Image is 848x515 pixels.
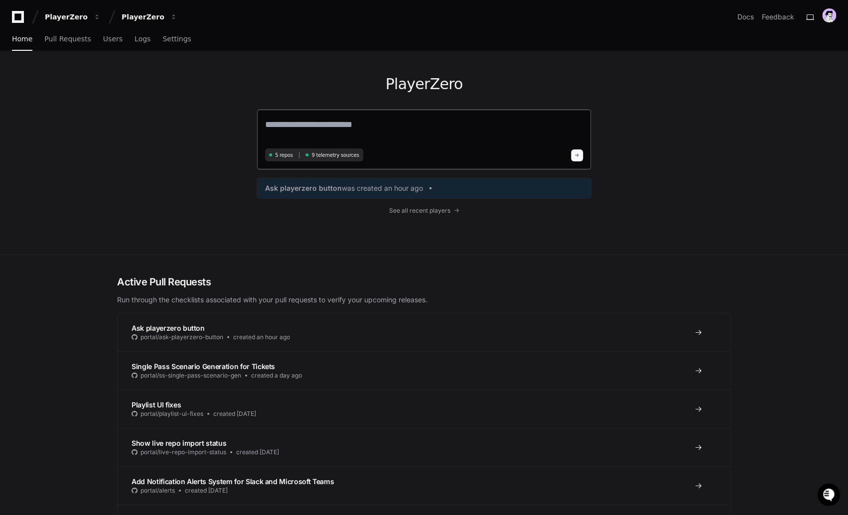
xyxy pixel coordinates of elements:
[12,28,32,51] a: Home
[34,74,163,84] div: Start new chat
[34,84,126,92] div: We're available if you need us!
[257,75,591,93] h1: PlayerZero
[275,151,293,159] span: 5 repos
[44,36,91,42] span: Pull Requests
[10,74,28,92] img: 1736555170064-99ba0984-63c1-480f-8ee9-699278ef63ed
[122,12,164,22] div: PlayerZero
[236,448,279,456] span: created [DATE]
[118,313,730,351] a: Ask playerzero buttonportal/ask-playerzero-buttoncreated an hour ago
[118,428,730,466] a: Show live repo import statusportal/live-repo-import-statuscreated [DATE]
[141,333,223,341] span: portal/ask-playerzero-button
[233,333,290,341] span: created an hour ago
[135,36,150,42] span: Logs
[311,151,359,159] span: 9 telemetry sources
[118,389,730,428] a: Playlist UI fixesportal/playlist-ui-fixescreated [DATE]
[118,8,181,26] button: PlayerZero
[162,28,191,51] a: Settings
[10,40,181,56] div: Welcome
[213,410,256,418] span: created [DATE]
[132,477,334,486] span: Add Notification Alerts System for Slack and Microsoft Teams
[99,105,121,112] span: Pylon
[265,183,342,193] span: Ask playerzero button
[816,482,843,509] iframe: Open customer support
[762,12,794,22] button: Feedback
[251,372,302,380] span: created a day ago
[185,487,228,495] span: created [DATE]
[117,295,731,305] p: Run through the checklists associated with your pull requests to verify your upcoming releases.
[10,10,30,30] img: PlayerZero
[118,466,730,505] a: Add Notification Alerts System for Slack and Microsoft Teamsportal/alertscreated [DATE]
[162,36,191,42] span: Settings
[132,400,181,409] span: Playlist UI fixes
[132,439,226,447] span: Show live repo import status
[45,12,88,22] div: PlayerZero
[132,324,205,332] span: Ask playerzero button
[44,28,91,51] a: Pull Requests
[118,351,730,389] a: Single Pass Scenario Generation for Ticketsportal/ss-single-pass-scenario-gencreated a day ago
[117,275,731,289] h2: Active Pull Requests
[103,28,123,51] a: Users
[70,104,121,112] a: Powered byPylon
[135,28,150,51] a: Logs
[132,362,275,371] span: Single Pass Scenario Generation for Tickets
[141,372,241,380] span: portal/ss-single-pass-scenario-gen
[737,12,754,22] a: Docs
[342,183,423,193] span: was created an hour ago
[103,36,123,42] span: Users
[41,8,105,26] button: PlayerZero
[141,448,226,456] span: portal/live-repo-import-status
[141,410,203,418] span: portal/playlist-ui-fixes
[169,77,181,89] button: Start new chat
[12,36,32,42] span: Home
[265,183,583,193] a: Ask playerzero buttonwas created an hour ago
[389,207,450,215] span: See all recent players
[257,207,591,215] a: See all recent players
[141,487,175,495] span: portal/alerts
[822,8,836,22] img: avatar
